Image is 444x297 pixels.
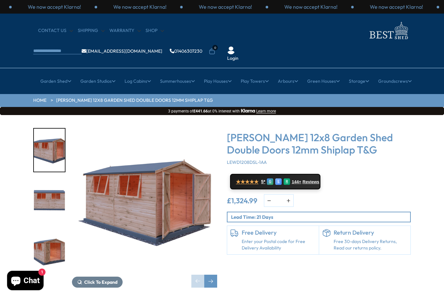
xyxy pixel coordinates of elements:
span: 144+ [292,179,301,185]
span: LEWD1208DSL-1AA [227,159,267,165]
a: Shipping [78,27,105,34]
span: 0 [212,45,218,50]
a: 01406307230 [170,49,202,53]
img: LEWIS12X8ddooropt_WHITE_open_0150_200x200.jpg [34,129,65,172]
a: Login [227,55,238,62]
div: 2 / 3 [97,3,183,10]
a: Groundscrews [378,73,412,89]
div: 2 / 3 [354,3,439,10]
p: We now accept Klarna! [284,3,338,10]
img: Lewis 12x8 Garden Shed Double Doors 12mm Shiplap T&G [72,128,217,273]
div: G [267,178,273,185]
p: Lead Time: 21 Days [231,214,410,220]
a: [EMAIL_ADDRESS][DOMAIN_NAME] [82,49,162,53]
a: Play Towers [241,73,269,89]
span: ★★★★★ [236,179,258,185]
div: 1 / 3 [12,3,97,10]
a: Shop [146,27,164,34]
div: Next slide [204,275,217,288]
img: User Icon [227,47,235,54]
div: R [284,178,290,185]
div: Previous slide [191,275,204,288]
div: 3 / 10 [33,229,66,273]
a: Summerhouses [160,73,195,89]
div: 1 / 10 [72,128,217,288]
a: Green Houses [307,73,340,89]
a: Garden Shed [40,73,71,89]
a: ★★★★★ 5* G E R 144+ Reviews [230,174,320,189]
a: Log Cabins [125,73,151,89]
img: LEWIS12X8ddooropt_WHITE_open_0160_200x200.jpg [34,230,65,273]
img: logo [366,20,411,41]
a: Enter your Postal code for Free Delivery Availability [242,239,316,251]
div: 3 / 3 [183,3,268,10]
p: Free 30-days Delivery Returns, Read our returns policy. [334,239,408,251]
img: LEWIS12X8ddooropt_WHITE_open_0118_200x200.jpg [34,179,65,222]
a: [PERSON_NAME] 12x8 Garden Shed Double Doors 12mm Shiplap T&G [56,97,213,104]
a: 0 [209,48,215,55]
a: HOME [33,97,46,104]
a: Play Houses [204,73,232,89]
p: We now accept Klarna! [113,3,166,10]
a: Warranty [109,27,141,34]
a: CONTACT US [38,27,73,34]
a: Storage [349,73,369,89]
div: E [275,178,282,185]
button: Click To Expand [72,277,123,288]
p: We now accept Klarna! [370,3,423,10]
a: Garden Studios [80,73,116,89]
span: Reviews [303,179,319,185]
a: Arbours [278,73,298,89]
p: We now accept Klarna! [199,3,252,10]
div: 1 / 3 [268,3,354,10]
div: 1 / 10 [33,128,66,172]
ins: £1,324.99 [227,197,257,204]
div: 2 / 10 [33,179,66,223]
p: We now accept Klarna! [28,3,81,10]
h3: [PERSON_NAME] 12x8 Garden Shed Double Doors 12mm Shiplap T&G [227,131,411,156]
h6: Return Delivery [334,229,408,236]
inbox-online-store-chat: Shopify online store chat [5,271,45,292]
span: Click To Expand [84,279,117,285]
h6: Free Delivery [242,229,316,236]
